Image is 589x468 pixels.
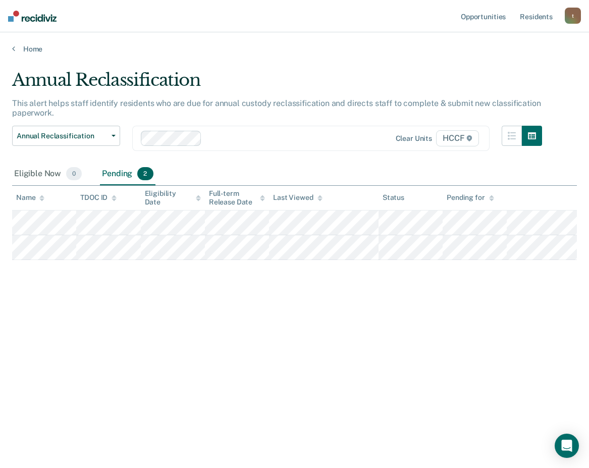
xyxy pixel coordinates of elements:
[565,8,581,24] button: t
[436,130,479,146] span: HCCF
[137,167,153,180] span: 2
[12,163,84,185] div: Eligible Now0
[209,189,265,206] div: Full-term Release Date
[12,70,542,98] div: Annual Reclassification
[12,44,577,54] a: Home
[447,193,494,202] div: Pending for
[17,132,108,140] span: Annual Reclassification
[396,134,433,143] div: Clear units
[16,193,44,202] div: Name
[383,193,404,202] div: Status
[145,189,201,206] div: Eligibility Date
[273,193,322,202] div: Last Viewed
[80,193,117,202] div: TDOC ID
[12,98,541,118] p: This alert helps staff identify residents who are due for annual custody reclassification and dir...
[100,163,155,185] div: Pending2
[66,167,82,180] span: 0
[8,11,57,22] img: Recidiviz
[12,126,120,146] button: Annual Reclassification
[555,434,579,458] div: Open Intercom Messenger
